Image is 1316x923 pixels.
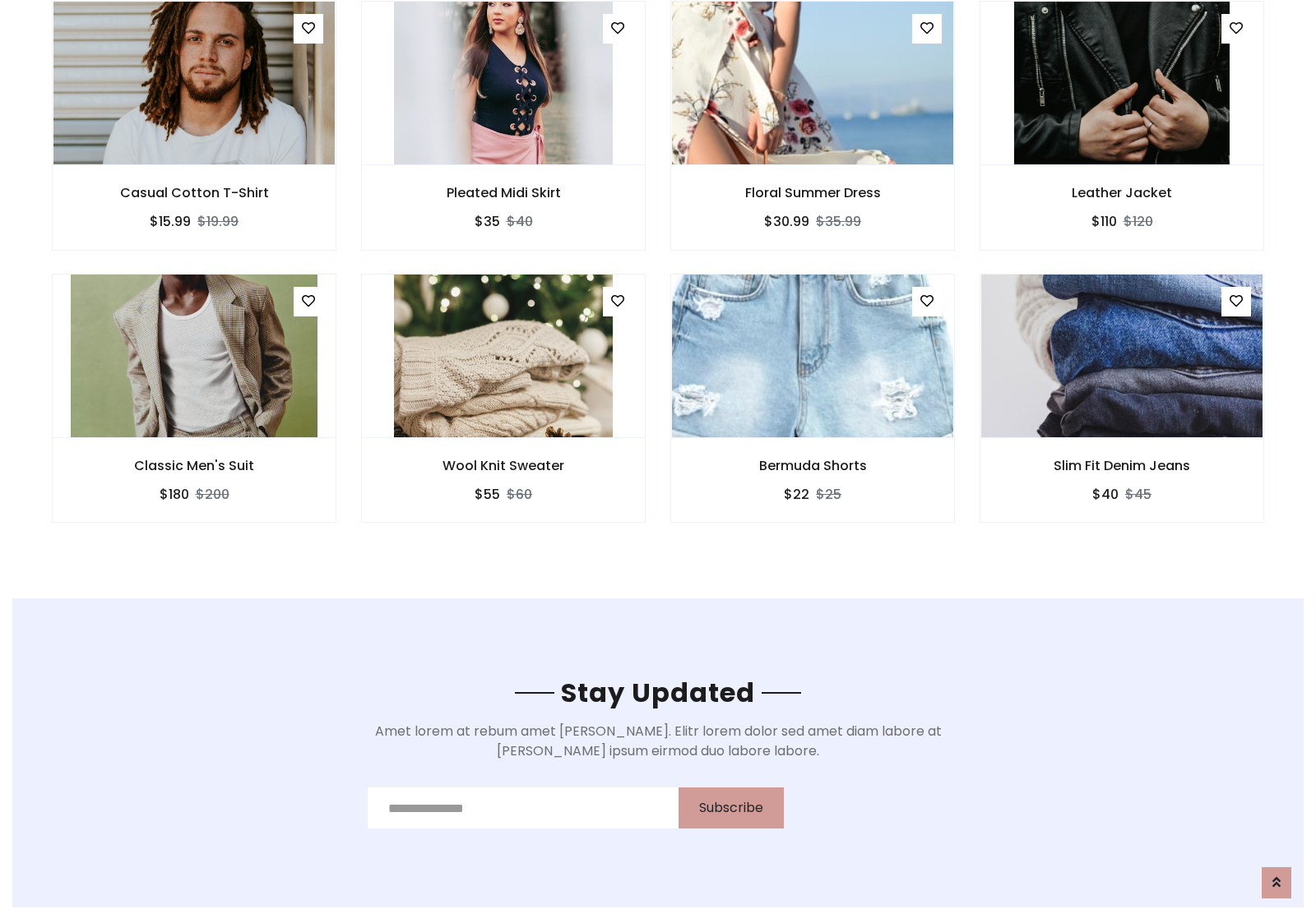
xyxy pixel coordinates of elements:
[554,674,762,711] span: Stay Updated
[679,787,784,828] button: Subscribe
[475,214,500,229] h6: $35
[980,458,1263,473] h6: Slim Fit Denim Jeans
[475,487,500,502] h6: $55
[1091,214,1117,229] h6: $110
[816,485,841,504] del: $25
[362,458,645,473] h6: Wool Knit Sweater
[1092,487,1119,502] h6: $40
[764,214,809,229] h6: $30.99
[816,212,861,231] del: $35.99
[507,212,533,231] del: $40
[980,185,1263,201] h6: Leather Jacket
[53,185,336,201] h6: Casual Cotton T-Shirt
[1124,212,1153,231] del: $120
[1125,485,1151,504] del: $45
[671,458,954,473] h6: Bermuda Shorts
[197,212,239,231] del: $19.99
[784,487,809,502] h6: $22
[362,185,645,201] h6: Pleated Midi Skirt
[507,485,532,504] del: $60
[150,214,191,229] h6: $15.99
[196,485,229,504] del: $200
[53,458,336,473] h6: Classic Men's Suit
[671,185,954,201] h6: Floral Summer Dress
[368,722,949,761] p: Amet lorem at rebum amet [PERSON_NAME]. Elitr lorem dolor sed amet diam labore at [PERSON_NAME] i...
[160,487,189,502] h6: $180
